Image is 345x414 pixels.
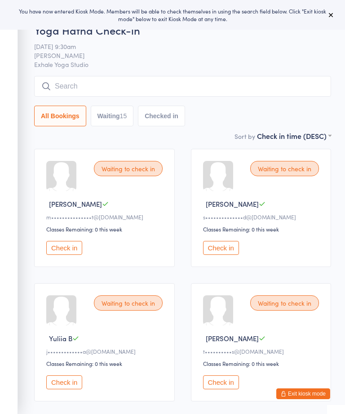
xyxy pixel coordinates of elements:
[257,131,331,141] div: Check in time (DESC)
[250,295,319,311] div: Waiting to check in
[34,22,331,37] h2: Yoga Hatha Check-in
[91,106,134,126] button: Waiting15
[46,347,165,355] div: j•••••••••••••a@[DOMAIN_NAME]
[34,76,331,97] input: Search
[250,161,319,176] div: Waiting to check in
[203,225,322,233] div: Classes Remaining: 0 this week
[120,112,127,120] div: 15
[94,161,163,176] div: Waiting to check in
[46,225,165,233] div: Classes Remaining: 0 this week
[206,334,259,343] span: [PERSON_NAME]
[34,51,317,60] span: [PERSON_NAME]
[203,213,322,221] div: s••••••••••••••d@[DOMAIN_NAME]
[46,360,165,367] div: Classes Remaining: 0 this week
[14,7,331,22] div: You have now entered Kiosk Mode. Members will be able to check themselves in using the search fie...
[206,199,259,209] span: [PERSON_NAME]
[203,375,239,389] button: Check in
[34,106,86,126] button: All Bookings
[49,199,102,209] span: [PERSON_NAME]
[234,132,255,141] label: Sort by
[203,241,239,255] button: Check in
[203,347,322,355] div: t••••••••••s@[DOMAIN_NAME]
[276,388,330,399] button: Exit kiosk mode
[46,213,165,221] div: m•••••••••••••••t@[DOMAIN_NAME]
[138,106,185,126] button: Checked in
[34,60,331,69] span: Exhale Yoga Studio
[34,42,317,51] span: [DATE] 9:30am
[49,334,72,343] span: Yuliia B
[46,375,82,389] button: Check in
[46,241,82,255] button: Check in
[94,295,163,311] div: Waiting to check in
[203,360,322,367] div: Classes Remaining: 0 this week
